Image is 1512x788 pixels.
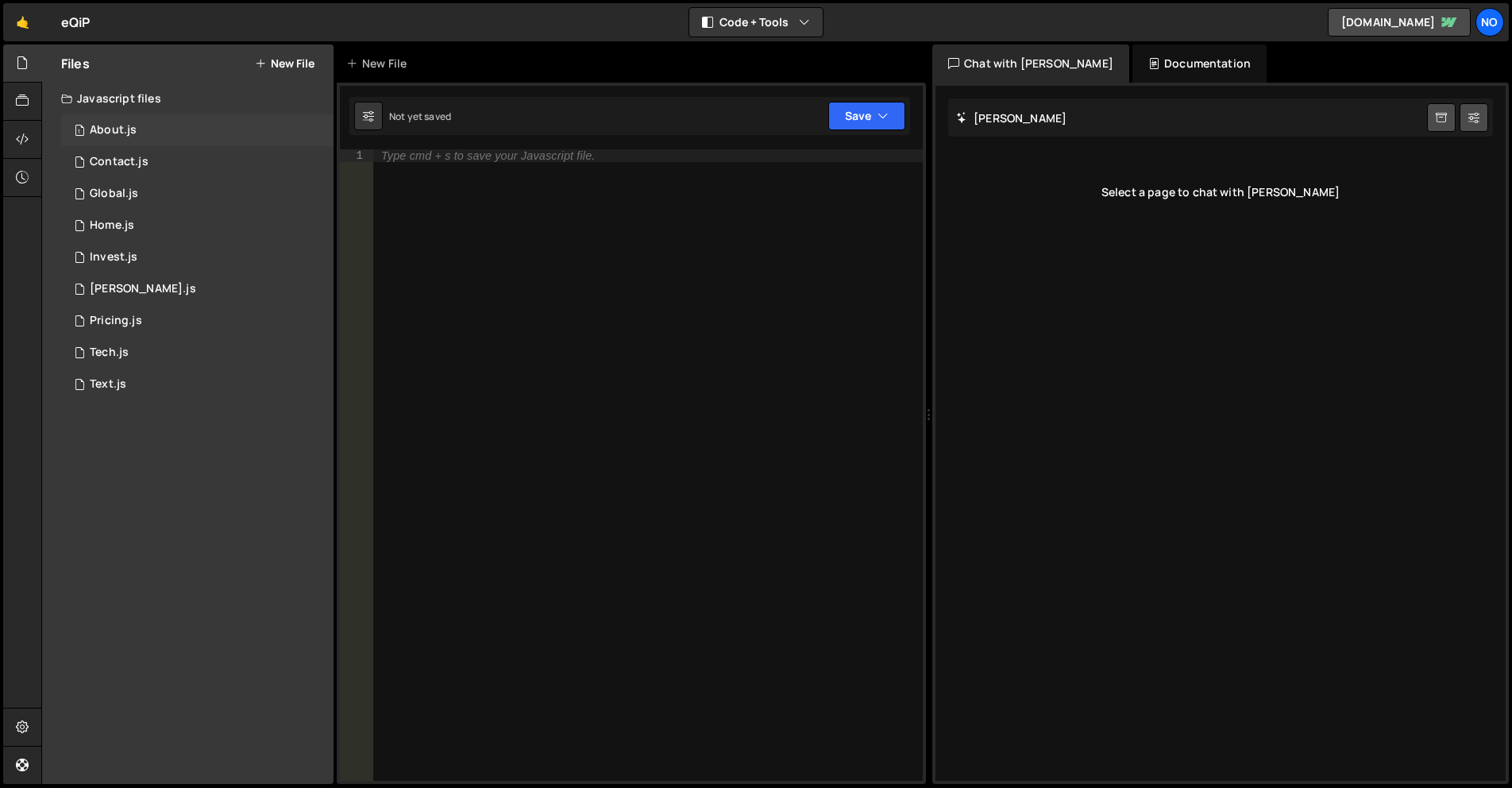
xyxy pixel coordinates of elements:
[389,110,451,123] div: Not yet saved
[90,250,137,265] div: Invest.js
[346,56,413,71] div: New File
[340,149,373,162] div: 1
[90,155,148,169] div: Contact.js
[255,57,314,70] button: New File
[90,346,129,360] div: Tech.js
[61,273,334,305] div: 9292/20120.js
[90,218,134,233] div: Home.js
[828,102,905,130] button: Save
[381,150,595,161] div: Type cmd + s to save your Javascript file.
[61,305,334,337] div: 9292/20575.js
[90,187,138,201] div: Global.js
[90,123,137,137] div: About.js
[42,83,334,114] div: Javascript files
[61,369,334,400] div: 9292/20194.js
[90,282,196,296] div: [PERSON_NAME].js
[61,178,334,210] div: 9292/20114.js
[61,114,334,146] div: 9292/20581.js
[61,337,334,369] div: 9292/20640.js
[61,210,334,241] div: 9292/20110.js
[75,126,84,138] span: 1
[1132,44,1267,83] div: Documentation
[61,146,334,178] div: 9292/20198.js
[689,8,823,37] button: Code + Tools
[90,314,142,328] div: Pricing.js
[90,377,126,392] div: Text.js
[956,110,1066,126] h2: [PERSON_NAME]
[1328,8,1471,37] a: [DOMAIN_NAME]
[61,241,334,273] div: 9292/20196.js
[948,160,1493,224] div: Select a page to chat with [PERSON_NAME]
[932,44,1129,83] div: Chat with [PERSON_NAME]
[1475,8,1504,37] a: No
[3,3,42,41] a: 🤙
[61,55,90,72] h2: Files
[61,13,91,32] div: eQiP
